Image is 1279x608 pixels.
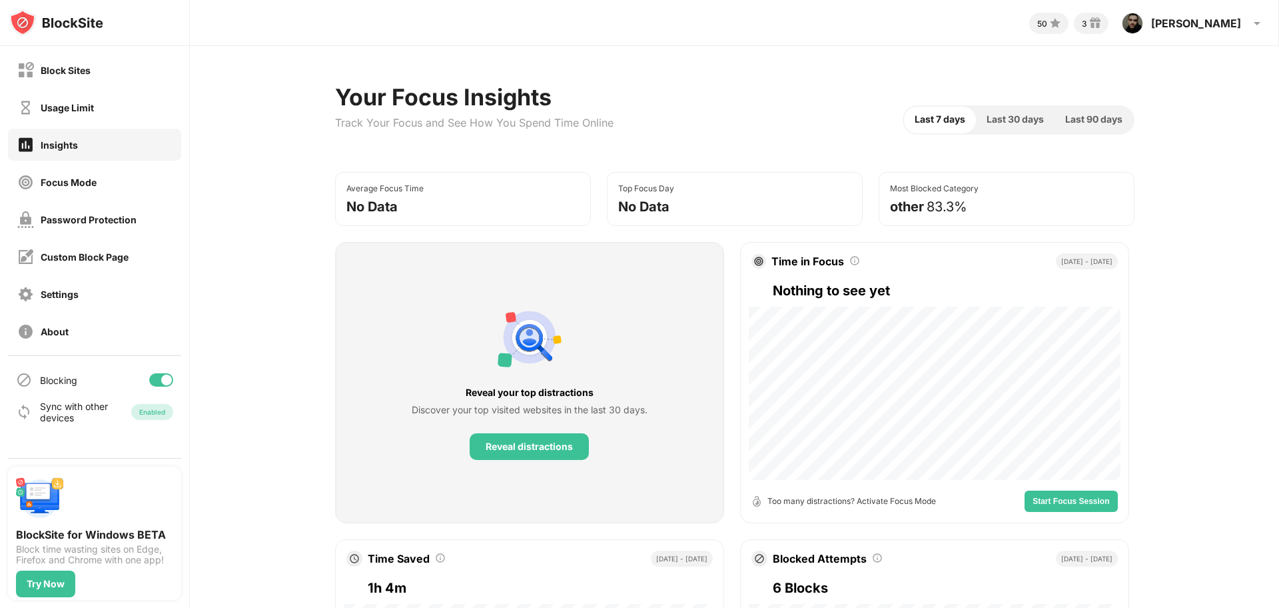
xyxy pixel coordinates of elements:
div: [DATE] - [DATE] [1056,551,1118,567]
img: open-timer.svg [751,496,762,507]
div: 1h 4m [368,577,713,599]
img: points-small.svg [1047,15,1063,31]
div: Time Saved [368,552,430,565]
img: personal-suggestions.svg [498,305,562,369]
img: about-off.svg [17,323,34,340]
span: Last 30 days [987,112,1044,127]
img: time-usage-off.svg [17,99,34,116]
div: No Data [346,199,398,215]
div: Too many distractions? Activate Focus Mode [767,495,936,507]
div: Insights [41,139,78,151]
div: Block Sites [41,65,91,76]
img: block-icon.svg [754,553,765,564]
div: 83.3% [927,199,967,215]
div: About [41,326,69,337]
div: Sync with other devices [40,401,109,423]
img: blocking-icon.svg [16,372,32,388]
div: other [890,199,924,215]
div: 3 [1082,19,1087,29]
div: Nothing to see yet [773,280,1118,301]
div: Average Focus Time [346,183,424,193]
span: Last 7 days [915,112,965,127]
img: password-protection-off.svg [17,211,34,228]
img: block-off.svg [17,62,34,79]
div: Most Blocked Category [890,183,979,193]
button: Start Focus Session [1025,491,1117,512]
img: settings-off.svg [17,286,34,303]
div: Your Focus Insights [335,83,614,111]
div: Blocking [40,375,77,386]
img: reward-small.svg [1087,15,1103,31]
div: No Data [618,199,669,215]
div: Password Protection [41,214,137,225]
div: [DATE] - [DATE] [651,551,713,567]
div: Custom Block Page [41,251,129,263]
div: [DATE] - [DATE] [1056,253,1118,269]
img: focus-off.svg [17,174,34,191]
div: BlockSite for Windows BETA [16,528,173,541]
div: Enabled [139,408,165,416]
img: tooltip.svg [872,553,883,563]
div: 50 [1037,19,1047,29]
img: logo-blocksite.svg [9,9,103,36]
div: Top Focus Day [618,183,674,193]
div: Discover your top visited websites in the last 30 days. [412,403,647,417]
img: ACg8ocKFm7sCou3tjjSF3Wc0aj_5cIMStJhH6fdGXCqgyiOL9iy3Pkaf=s96-c [1122,13,1143,34]
div: Usage Limit [41,102,94,113]
div: Reveal distractions [486,441,573,452]
div: 6 Blocks [773,577,1118,599]
div: Time in Focus [771,255,844,268]
img: tooltip.svg [849,255,860,266]
div: Try Now [27,579,65,589]
img: customize-block-page-off.svg [17,249,34,265]
img: sync-icon.svg [16,404,32,420]
span: Last 90 days [1065,112,1122,127]
img: push-desktop.svg [16,475,64,523]
img: target.svg [754,257,763,266]
img: tooltip.svg [435,553,446,563]
div: Block time wasting sites on Edge, Firefox and Chrome with one app! [16,544,173,565]
img: insights-on.svg [17,136,34,153]
div: Settings [41,289,79,300]
div: Reveal your top distractions [412,385,647,400]
span: Start Focus Session [1033,497,1109,505]
div: Focus Mode [41,177,97,188]
div: [PERSON_NAME] [1151,17,1241,30]
div: Track Your Focus and See How You Spend Time Online [335,116,614,129]
div: Blocked Attempts [773,552,867,565]
img: clock.svg [349,553,360,564]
